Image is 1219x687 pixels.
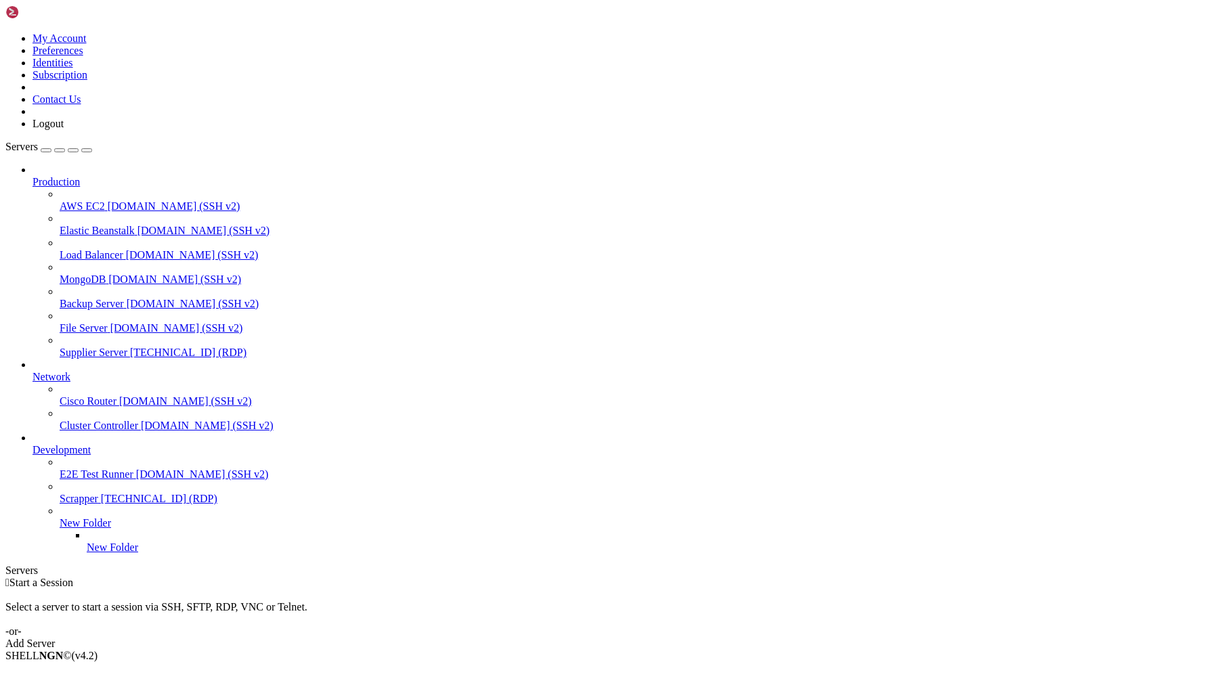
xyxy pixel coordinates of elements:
span: [DOMAIN_NAME] (SSH v2) [141,420,274,431]
li: Elastic Beanstalk [DOMAIN_NAME] (SSH v2) [60,213,1214,237]
span: Supplier Server [60,347,127,358]
li: New Folder [87,529,1214,554]
a: Logout [33,118,64,129]
span: Load Balancer [60,249,123,261]
span: New Folder [87,541,138,553]
span: Network [33,371,70,382]
span: AWS EC2 [60,200,105,212]
span: [TECHNICAL_ID] (RDP) [101,493,217,504]
li: E2E Test Runner [DOMAIN_NAME] (SSH v2) [60,456,1214,481]
a: Subscription [33,69,87,81]
span: [DOMAIN_NAME] (SSH v2) [136,468,269,480]
a: AWS EC2 [DOMAIN_NAME] (SSH v2) [60,200,1214,213]
span: 4.2.0 [72,650,98,661]
a: MongoDB [DOMAIN_NAME] (SSH v2) [60,273,1214,286]
span: [DOMAIN_NAME] (SSH v2) [137,225,270,236]
span: [DOMAIN_NAME] (SSH v2) [108,273,241,285]
span: Backup Server [60,298,124,309]
span: E2E Test Runner [60,468,133,480]
a: Preferences [33,45,83,56]
span: File Server [60,322,108,334]
img: Shellngn [5,5,83,19]
li: Cluster Controller [DOMAIN_NAME] (SSH v2) [60,407,1214,432]
li: MongoDB [DOMAIN_NAME] (SSH v2) [60,261,1214,286]
span: Cisco Router [60,395,116,407]
a: Supplier Server [TECHNICAL_ID] (RDP) [60,347,1214,359]
div: Servers [5,564,1214,577]
li: Load Balancer [DOMAIN_NAME] (SSH v2) [60,237,1214,261]
span: Scrapper [60,493,98,504]
a: Network [33,371,1214,383]
span: [DOMAIN_NAME] (SSH v2) [119,395,252,407]
li: Network [33,359,1214,432]
li: File Server [DOMAIN_NAME] (SSH v2) [60,310,1214,334]
a: Cluster Controller [DOMAIN_NAME] (SSH v2) [60,420,1214,432]
li: Scrapper [TECHNICAL_ID] (RDP) [60,481,1214,505]
span: [DOMAIN_NAME] (SSH v2) [110,322,243,334]
a: New Folder [60,517,1214,529]
span: Elastic Beanstalk [60,225,135,236]
li: Development [33,432,1214,554]
a: My Account [33,32,87,44]
span:  [5,577,9,588]
span: SHELL © [5,650,98,661]
a: New Folder [87,541,1214,554]
a: Elastic Beanstalk [DOMAIN_NAME] (SSH v2) [60,225,1214,237]
a: File Server [DOMAIN_NAME] (SSH v2) [60,322,1214,334]
a: E2E Test Runner [DOMAIN_NAME] (SSH v2) [60,468,1214,481]
a: Backup Server [DOMAIN_NAME] (SSH v2) [60,298,1214,310]
a: Identities [33,57,73,68]
li: Backup Server [DOMAIN_NAME] (SSH v2) [60,286,1214,310]
a: Load Balancer [DOMAIN_NAME] (SSH v2) [60,249,1214,261]
a: Scrapper [TECHNICAL_ID] (RDP) [60,493,1214,505]
li: Production [33,164,1214,359]
li: AWS EC2 [DOMAIN_NAME] (SSH v2) [60,188,1214,213]
div: Select a server to start a session via SSH, SFTP, RDP, VNC or Telnet. -or- [5,589,1214,638]
span: Servers [5,141,38,152]
a: Development [33,444,1214,456]
a: Servers [5,141,92,152]
a: Production [33,176,1214,188]
span: MongoDB [60,273,106,285]
span: [DOMAIN_NAME] (SSH v2) [126,249,259,261]
span: [DOMAIN_NAME] (SSH v2) [127,298,259,309]
span: Production [33,176,80,187]
div: Add Server [5,638,1214,650]
li: Cisco Router [DOMAIN_NAME] (SSH v2) [60,383,1214,407]
span: [TECHNICAL_ID] (RDP) [130,347,247,358]
a: Contact Us [33,93,81,105]
span: [DOMAIN_NAME] (SSH v2) [108,200,240,212]
b: NGN [39,650,64,661]
span: New Folder [60,517,111,529]
li: New Folder [60,505,1214,554]
li: Supplier Server [TECHNICAL_ID] (RDP) [60,334,1214,359]
span: Start a Session [9,577,73,588]
span: Development [33,444,91,456]
span: Cluster Controller [60,420,138,431]
a: Cisco Router [DOMAIN_NAME] (SSH v2) [60,395,1214,407]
